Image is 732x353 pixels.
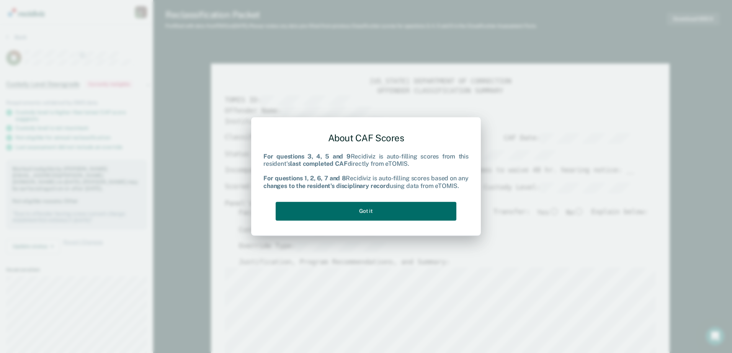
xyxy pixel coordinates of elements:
b: changes to the resident's disciplinary record [263,182,390,190]
b: For questions 3, 4, 5 and 9 [263,153,351,160]
b: last completed CAF [290,160,347,167]
b: For questions 1, 2, 6, 7 and 8 [263,175,346,182]
button: Got it [276,202,456,221]
div: About CAF Scores [263,126,469,150]
div: Recidiviz is auto-filling scores from this resident's directly from eTOMIS. Recidiviz is auto-fil... [263,153,469,190]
